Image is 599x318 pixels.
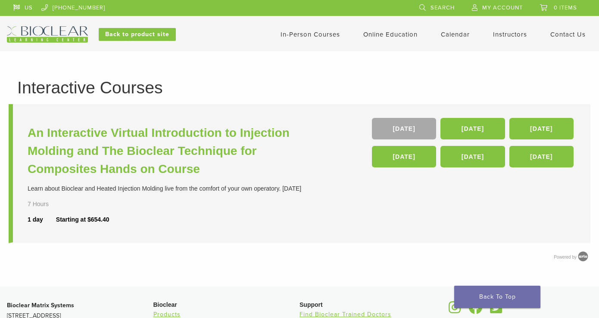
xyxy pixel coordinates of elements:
a: Find Bioclear Trained Doctors [299,311,391,318]
a: Products [153,311,181,318]
img: Arlo training & Event Software [577,250,590,263]
a: Bioclear [466,306,486,315]
div: , , , , , [372,118,576,172]
h1: Interactive Courses [17,79,582,96]
a: [DATE] [440,146,505,167]
a: Online Education [363,31,418,38]
a: An Interactive Virtual Introduction to Injection Molding and The Bioclear Technique for Composite... [28,124,302,178]
span: 0 items [554,4,577,11]
a: Instructors [493,31,527,38]
a: Bioclear [487,306,505,315]
a: [DATE] [372,118,436,139]
span: Search [431,4,455,11]
a: In-Person Courses [281,31,340,38]
a: [DATE] [509,146,574,167]
img: Bioclear [7,26,88,43]
a: [DATE] [509,118,574,139]
a: Contact Us [550,31,586,38]
a: Back To Top [454,286,540,308]
span: Bioclear [153,301,177,308]
a: [DATE] [440,118,505,139]
strong: Bioclear Matrix Systems [7,302,74,309]
span: Support [299,301,323,308]
a: Calendar [441,31,470,38]
div: Learn about Bioclear and Heated Injection Molding live from the comfort of your own operatory. [D... [28,184,302,193]
a: Back to product site [99,28,176,41]
span: My Account [482,4,523,11]
div: Starting at $654.40 [56,215,109,224]
div: 7 Hours [28,200,69,209]
a: [DATE] [372,146,436,167]
a: Powered by [554,255,590,259]
div: 1 day [28,215,56,224]
a: Bioclear [446,306,464,315]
